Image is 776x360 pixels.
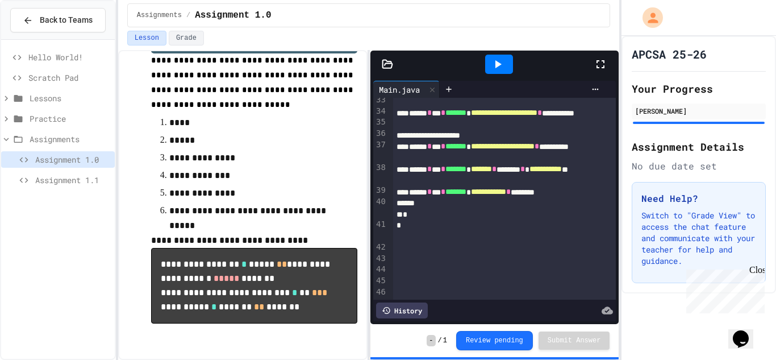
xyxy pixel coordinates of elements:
[35,154,110,165] span: Assignment 1.0
[373,219,387,242] div: 41
[631,5,666,31] div: My Account
[539,332,610,350] button: Submit Answer
[373,196,387,219] div: 40
[632,139,766,155] h2: Assignment Details
[373,117,387,128] div: 35
[10,8,106,32] button: Back to Teams
[137,11,182,20] span: Assignments
[456,331,533,350] button: Review pending
[373,253,387,264] div: 43
[169,31,204,45] button: Grade
[373,139,387,162] div: 37
[443,336,447,345] span: 1
[373,94,387,106] div: 33
[30,133,110,145] span: Assignments
[186,11,190,20] span: /
[5,5,78,72] div: Chat with us now!Close
[632,159,766,173] div: No due date set
[195,9,271,22] span: Assignment 1.0
[35,174,110,186] span: Assignment 1.1
[373,275,387,287] div: 45
[373,264,387,275] div: 44
[728,315,765,349] iframe: chat widget
[632,46,707,62] h1: APCSA 25-26
[373,287,387,298] div: 46
[373,242,387,253] div: 42
[373,162,387,185] div: 38
[373,185,387,196] div: 39
[682,265,765,313] iframe: chat widget
[373,81,440,98] div: Main.java
[28,51,110,63] span: Hello World!
[28,72,110,84] span: Scratch Pad
[632,81,766,97] h2: Your Progress
[427,335,435,346] span: -
[373,128,387,139] div: 36
[30,92,110,104] span: Lessons
[641,210,756,267] p: Switch to "Grade View" to access the chat feature and communicate with your teacher for help and ...
[127,31,166,45] button: Lesson
[376,303,428,318] div: History
[635,106,762,116] div: [PERSON_NAME]
[30,113,110,125] span: Practice
[438,336,442,345] span: /
[40,14,93,26] span: Back to Teams
[641,192,756,205] h3: Need Help?
[373,84,425,96] div: Main.java
[373,106,387,117] div: 34
[548,336,601,345] span: Submit Answer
